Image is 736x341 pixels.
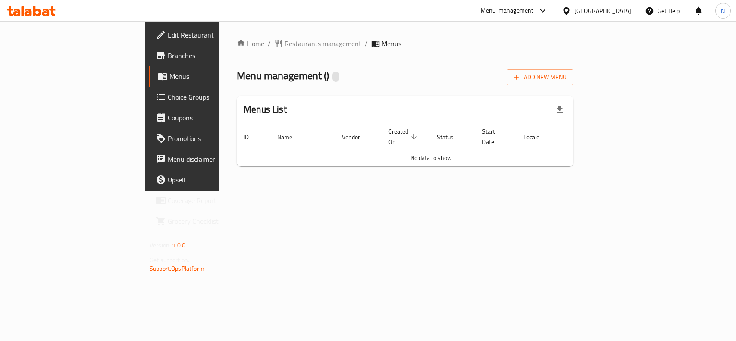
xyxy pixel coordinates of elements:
span: Vendor [342,132,371,142]
div: Export file [549,99,570,120]
span: Branches [168,50,261,61]
span: Coupons [168,113,261,123]
span: Choice Groups [168,92,261,102]
a: Coverage Report [149,190,268,211]
span: Status [437,132,465,142]
li: / [365,38,368,49]
span: N [721,6,725,16]
a: Coupons [149,107,268,128]
span: Upsell [168,175,261,185]
span: Menus [169,71,261,81]
table: enhanced table [237,124,626,166]
div: Menu-management [481,6,534,16]
nav: breadcrumb [237,38,573,49]
span: Promotions [168,133,261,144]
span: Locale [523,132,551,142]
span: No data to show [410,152,452,163]
span: Menu disclaimer [168,154,261,164]
span: Edit Restaurant [168,30,261,40]
h2: Menus List [244,103,287,116]
div: [GEOGRAPHIC_DATA] [574,6,631,16]
a: Edit Restaurant [149,25,268,45]
span: ID [244,132,260,142]
span: Menu management ( ) [237,66,329,85]
a: Promotions [149,128,268,149]
a: Upsell [149,169,268,190]
span: Coverage Report [168,195,261,206]
span: Add New Menu [514,72,567,83]
span: Menus [382,38,401,49]
a: Menus [149,66,268,87]
span: Get support on: [150,254,189,266]
span: Created On [388,126,420,147]
a: Grocery Checklist [149,211,268,232]
span: Name [277,132,304,142]
span: Restaurants management [285,38,361,49]
a: Restaurants management [274,38,361,49]
button: Add New Menu [507,69,573,85]
a: Choice Groups [149,87,268,107]
a: Branches [149,45,268,66]
a: Support.OpsPlatform [150,263,204,274]
li: / [268,38,271,49]
span: Version: [150,240,171,251]
span: Start Date [482,126,506,147]
span: 1.0.0 [172,240,185,251]
span: Grocery Checklist [168,216,261,226]
a: Menu disclaimer [149,149,268,169]
th: Actions [561,124,626,150]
